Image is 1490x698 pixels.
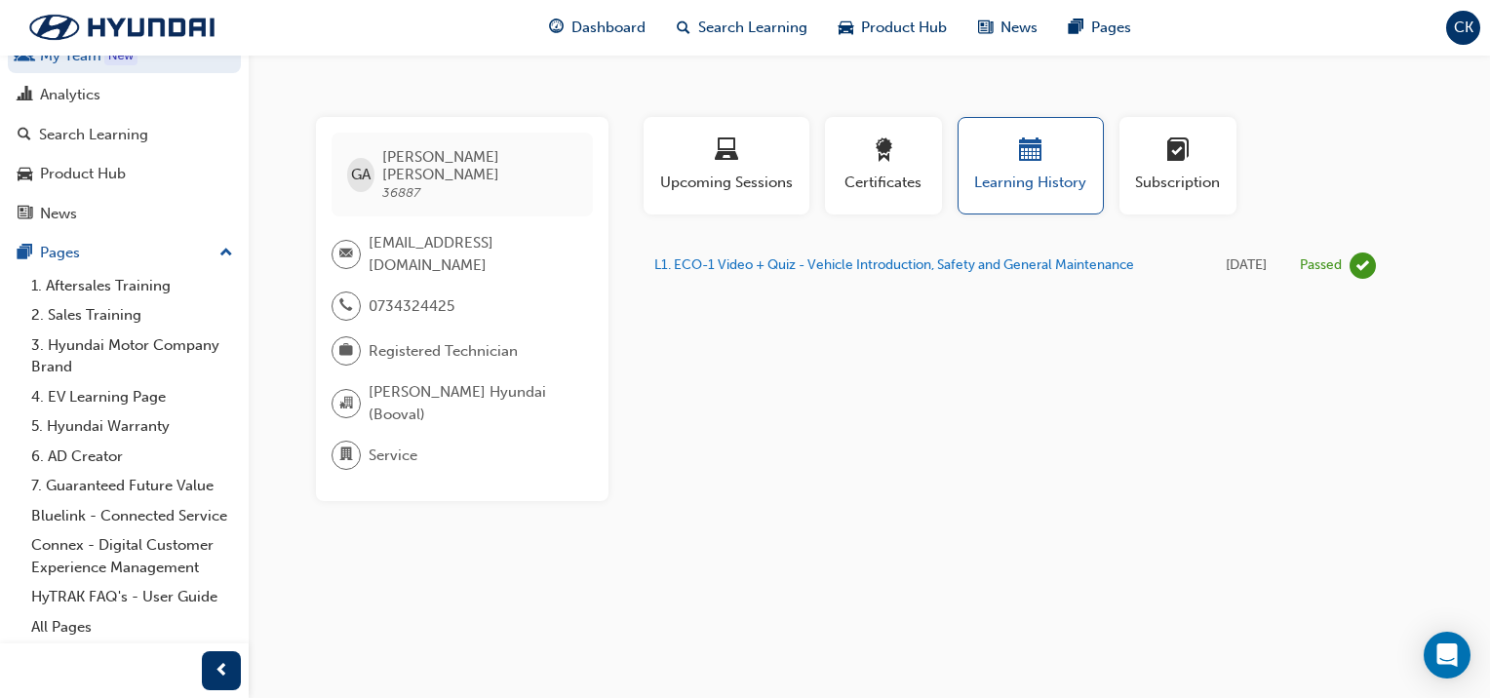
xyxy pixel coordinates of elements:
a: search-iconSearch Learning [661,8,823,48]
a: pages-iconPages [1053,8,1147,48]
div: Product Hub [40,163,126,185]
span: Product Hub [861,17,947,39]
button: Upcoming Sessions [644,117,809,214]
a: Bluelink - Connected Service [23,501,241,531]
span: 0734324425 [369,295,454,318]
span: search-icon [18,127,31,144]
span: organisation-icon [339,391,353,416]
span: people-icon [18,48,32,65]
button: Pages [8,235,241,271]
div: Open Intercom Messenger [1424,632,1470,679]
span: award-icon [872,138,895,165]
span: [EMAIL_ADDRESS][DOMAIN_NAME] [369,232,577,276]
span: learningplan-icon [1166,138,1190,165]
span: CK [1454,17,1473,39]
span: [PERSON_NAME] Hyundai (Booval) [369,381,577,425]
a: 3. Hyundai Motor Company Brand [23,330,241,382]
span: [PERSON_NAME] [PERSON_NAME] [382,148,576,183]
a: My Team [8,38,241,74]
a: car-iconProduct Hub [823,8,962,48]
span: chart-icon [18,87,32,104]
img: Trak [10,7,234,48]
div: News [40,203,77,225]
span: email-icon [339,242,353,267]
span: laptop-icon [715,138,738,165]
span: calendar-icon [1019,138,1042,165]
span: guage-icon [549,16,564,40]
span: GA [351,164,371,186]
button: Certificates [825,117,942,214]
span: learningRecordVerb_PASS-icon [1350,252,1376,279]
a: guage-iconDashboard [533,8,661,48]
span: department-icon [339,443,353,468]
a: 7. Guaranteed Future Value [23,471,241,501]
span: Subscription [1134,172,1222,194]
a: Search Learning [8,117,241,153]
span: briefcase-icon [339,338,353,364]
button: Learning History [958,117,1104,214]
div: Passed [1300,256,1342,275]
span: Certificates [840,172,927,194]
a: Product Hub [8,156,241,192]
a: News [8,196,241,232]
span: up-icon [219,241,233,266]
a: 6. AD Creator [23,442,241,472]
span: phone-icon [339,293,353,319]
span: search-icon [677,16,690,40]
span: Dashboard [571,17,646,39]
div: Pages [40,242,80,264]
div: Analytics [40,84,100,106]
a: 2. Sales Training [23,300,241,330]
span: Service [369,445,417,467]
div: Tooltip anchor [104,46,137,65]
a: L1. ECO-1 Video + Quiz - Vehicle Introduction, Safety and General Maintenance [654,256,1134,273]
span: Upcoming Sessions [658,172,795,194]
div: Search Learning [39,124,148,146]
a: Connex - Digital Customer Experience Management [23,530,241,582]
span: news-icon [978,16,993,40]
a: 1. Aftersales Training [23,271,241,301]
a: news-iconNews [962,8,1053,48]
span: pages-icon [1069,16,1083,40]
a: 4. EV Learning Page [23,382,241,412]
div: Tue Aug 19 2025 11:22:45 GMT+1000 (Australian Eastern Standard Time) [1222,254,1271,277]
a: All Pages [23,612,241,642]
span: prev-icon [215,659,229,683]
a: 5. Hyundai Warranty [23,411,241,442]
span: 36887 [382,184,420,201]
span: car-icon [839,16,853,40]
a: HyTRAK FAQ's - User Guide [23,582,241,612]
button: CK [1446,11,1480,45]
span: Pages [1091,17,1131,39]
a: Analytics [8,77,241,113]
span: Search Learning [698,17,807,39]
span: Learning History [973,172,1088,194]
span: news-icon [18,206,32,223]
span: News [1000,17,1038,39]
span: pages-icon [18,245,32,262]
span: Registered Technician [369,340,518,363]
button: Subscription [1119,117,1236,214]
span: car-icon [18,166,32,183]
